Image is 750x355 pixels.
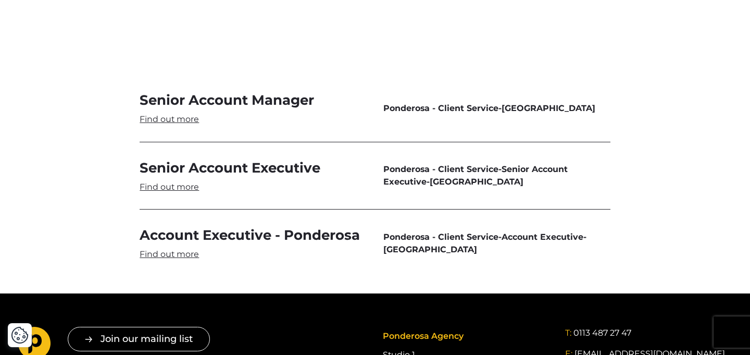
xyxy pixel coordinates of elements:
[140,91,367,125] a: Senior Account Manager
[383,164,498,174] span: Ponderosa - Client Service
[430,177,523,187] span: [GEOGRAPHIC_DATA]
[383,244,477,254] span: [GEOGRAPHIC_DATA]
[140,226,367,260] a: Account Executive - Ponderosa
[383,232,498,242] span: Ponderosa - Client Service
[565,328,571,338] span: T:
[383,331,464,341] span: Ponderosa Agency
[11,326,29,344] button: Cookie Settings
[383,102,610,115] span: -
[140,159,367,193] a: Senior Account Executive
[383,103,498,113] span: Ponderosa - Client Service
[68,327,210,351] button: Join our mailing list
[11,326,29,344] img: Revisit consent button
[383,163,610,188] span: - -
[573,327,631,339] a: 0113 487 27 47
[383,231,610,256] span: - -
[502,232,583,242] span: Account Executive
[502,103,595,113] span: [GEOGRAPHIC_DATA]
